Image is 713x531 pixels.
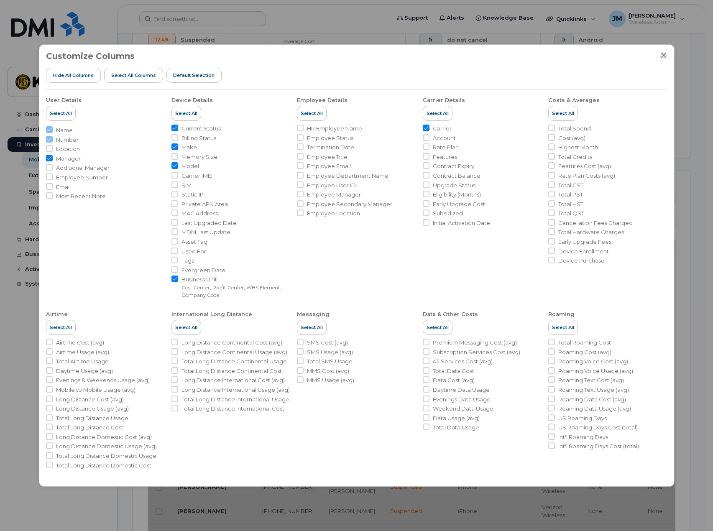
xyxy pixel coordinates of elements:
span: Evenings & Weekends Usage (avg) [56,376,150,384]
span: Select All [427,110,449,117]
span: Used For [181,248,206,255]
div: Data & Other Costs [423,311,478,318]
span: Default Selection [173,72,215,79]
span: Manager [56,155,81,163]
span: Employee Department Name [307,172,388,180]
span: Select all Columns [111,72,156,79]
span: Long Distance Cost (avg) [56,396,124,403]
span: Hide All Columns [53,72,94,79]
div: User Details [46,97,82,104]
span: Termination Date [307,143,354,151]
span: Private APN Area [181,200,228,208]
span: Total GST [558,181,583,189]
span: Total Long Distance Continental Usage [181,357,287,365]
span: Model [181,162,199,170]
span: Total QST [558,209,584,217]
span: Employee Status [307,134,353,142]
span: Rate Plan [433,143,459,151]
span: Select All [50,110,72,117]
span: Total Long Distance Cost [56,424,123,431]
div: Messaging [297,311,330,318]
h3: Customize Columns [46,51,135,61]
span: Total Hardware Charges [558,228,624,236]
span: Total Roaming Cost [558,339,611,347]
span: Long Distance Domestic Usage (avg) [56,442,157,450]
span: Account [433,134,456,142]
span: Make [181,143,197,151]
span: Cost (avg) [558,134,585,142]
button: Select All [297,320,327,335]
span: Select All [301,110,323,117]
span: Static IP [181,191,204,199]
span: Employee Email [307,162,351,170]
span: Roaming Voice Cost (avg) [558,357,628,365]
span: US Roaming Days [558,414,607,422]
span: SIM [181,181,192,189]
span: Evergreen Date [181,266,225,274]
span: HR Employee Name [307,125,362,133]
span: Evenings Data Usage [433,396,491,403]
span: Long Distance Domestic Cost (avg) [56,433,152,441]
span: Long Distance Continental Cost (avg) [181,339,282,347]
span: MDM Last Update [181,228,230,236]
span: Roaming Voice Usage (avg) [558,367,633,375]
span: Contract Expiry [433,162,474,170]
div: Costs & Averages [548,97,600,104]
iframe: Messenger Launcher [677,495,707,525]
span: Features Cost (avg) [558,162,611,170]
div: Airtime [46,311,68,318]
span: Rate Plan Costs (avg) [558,172,615,180]
span: Name [56,126,73,134]
span: Daytime Usage (avg) [56,367,113,375]
span: Total Long Distance Domestic Usage [56,452,156,460]
button: Select All [423,106,452,121]
span: Current Status [181,125,221,133]
span: Premium Messaging Cost (avg) [433,339,517,347]
span: Data Cost (avg) [433,376,475,384]
button: Select All [171,320,201,335]
span: Memory Size [181,153,217,161]
div: Device Details [171,97,213,104]
span: Roaming Cost (avg) [558,348,611,356]
small: Cost Center, Profit Center, WBS Element, Company Code [181,284,281,299]
button: Select All [46,320,76,335]
span: Asset Tag [181,238,207,246]
span: Employee Location [307,209,360,217]
button: Select all Columns [104,68,163,83]
span: Number [56,136,79,144]
div: International Long Distance [171,311,252,318]
span: Employee User ID [307,181,356,189]
span: Cancellation Fees Charged [558,219,633,227]
span: Features [433,153,457,161]
span: Total Airtime Usage [56,357,109,365]
button: Select All [423,320,452,335]
span: Highest Month [558,143,598,151]
span: Initial Activation Date [433,219,490,227]
span: Employee Secondary Manager [307,200,392,208]
span: SMS Cost (avg) [307,339,348,347]
span: Int'l Roaming Days Cost (total) [558,442,639,450]
div: Employee Details [297,97,348,104]
span: Carrier IMEI [181,172,212,180]
span: Long Distance Continental Usage (avg) [181,348,287,356]
span: Total Long Distance Continental Cost [181,367,282,375]
button: Default Selection [166,68,222,83]
span: Long Distance International Usage (avg) [181,386,290,394]
span: MAC Address [181,209,218,217]
span: Weekend Data Usage [433,405,493,413]
span: Total Data Cost [433,367,474,375]
span: Additional Manager [56,164,110,172]
span: Employee Title [307,153,348,161]
span: Roaming Data Usage (avg) [558,405,631,413]
span: Last Upgraded Date [181,219,237,227]
span: US Roaming Days Cost (total) [558,424,638,431]
span: Daytime Data Usage [433,386,490,394]
span: MMS Usage (avg) [307,376,354,384]
span: Location [56,145,80,153]
span: Eligibility (Months) [433,191,481,199]
span: Select All [427,324,449,331]
div: Roaming [548,311,575,318]
span: Roaming Data Cost (avg) [558,396,626,403]
span: Select All [552,324,574,331]
span: Airtime Cost (avg) [56,339,104,347]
